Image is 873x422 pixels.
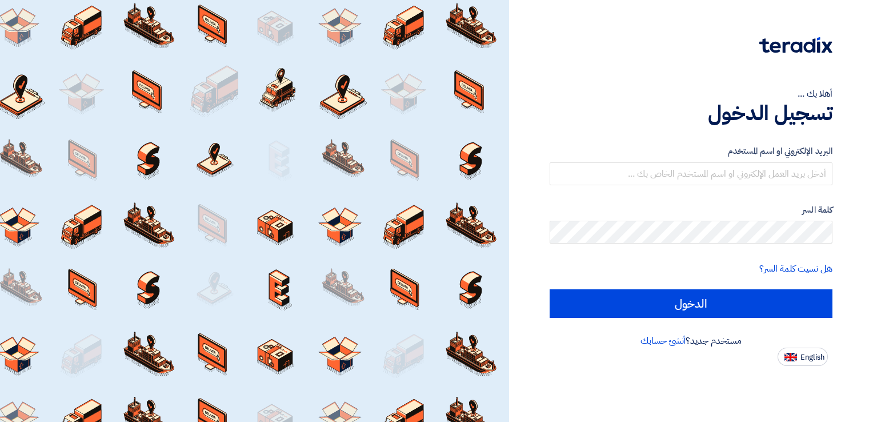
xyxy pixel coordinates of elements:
[784,353,797,361] img: en-US.png
[759,262,832,276] a: هل نسيت كلمة السر؟
[800,353,824,361] span: English
[550,204,832,217] label: كلمة السر
[778,348,828,366] button: English
[550,162,832,185] input: أدخل بريد العمل الإلكتروني او اسم المستخدم الخاص بك ...
[550,145,832,158] label: البريد الإلكتروني او اسم المستخدم
[640,334,686,348] a: أنشئ حسابك
[550,87,832,101] div: أهلا بك ...
[550,334,832,348] div: مستخدم جديد؟
[759,37,832,53] img: Teradix logo
[550,101,832,126] h1: تسجيل الدخول
[550,289,832,318] input: الدخول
